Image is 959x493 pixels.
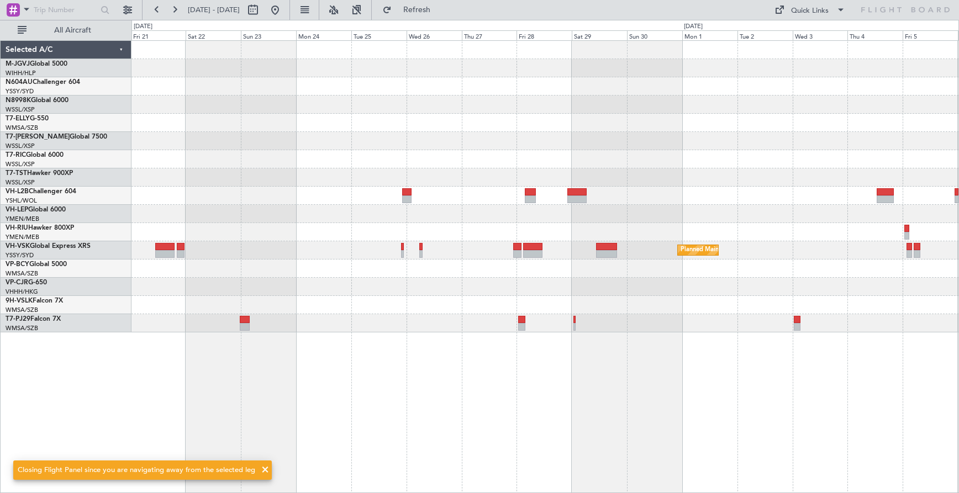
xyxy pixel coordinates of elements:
div: Closing Flight Panel since you are navigating away from the selected leg [18,465,255,476]
span: N8998K [6,97,31,104]
div: Wed 3 [793,30,848,40]
span: M-JGVJ [6,61,30,67]
a: VHHH/HKG [6,288,38,296]
a: T7-[PERSON_NAME]Global 7500 [6,134,107,140]
div: Mon 1 [682,30,737,40]
div: Wed 26 [407,30,462,40]
div: [DATE] [134,22,152,31]
div: Thu 27 [462,30,517,40]
span: 9H-VSLK [6,298,33,304]
span: T7-PJ29 [6,316,30,322]
a: T7-PJ29Falcon 7X [6,316,61,322]
span: All Aircraft [29,26,117,34]
input: Trip Number [34,2,97,18]
a: 9H-VSLKFalcon 7X [6,298,63,304]
button: Quick Links [769,1,851,19]
span: VH-RIU [6,225,28,231]
a: WSSL/XSP [6,160,35,168]
a: T7-TSTHawker 900XP [6,170,73,177]
a: T7-ELLYG-550 [6,115,49,122]
a: VH-VSKGlobal Express XRS [6,243,91,250]
span: VH-LEP [6,206,28,213]
a: WMSA/SZB [6,324,38,332]
div: Tue 2 [737,30,793,40]
span: N604AU [6,79,33,86]
a: WIHH/HLP [6,69,36,77]
a: WMSA/SZB [6,306,38,314]
span: VH-VSK [6,243,30,250]
div: Tue 25 [351,30,407,40]
span: [DATE] - [DATE] [188,5,240,15]
a: YSSY/SYD [6,87,34,96]
a: YSHL/WOL [6,197,37,205]
a: YMEN/MEB [6,215,39,223]
a: YMEN/MEB [6,233,39,241]
a: WSSL/XSP [6,178,35,187]
a: WMSA/SZB [6,124,38,132]
div: Sat 29 [572,30,627,40]
div: Fri 28 [517,30,572,40]
div: Quick Links [791,6,829,17]
a: M-JGVJGlobal 5000 [6,61,67,67]
div: Sun 23 [241,30,296,40]
span: Refresh [394,6,440,14]
button: All Aircraft [12,22,120,39]
a: WSSL/XSP [6,105,35,114]
span: VH-L2B [6,188,29,195]
a: VH-LEPGlobal 6000 [6,206,66,213]
div: Mon 24 [296,30,351,40]
span: VP-BCY [6,261,29,268]
div: Sat 22 [186,30,241,40]
a: WSSL/XSP [6,142,35,150]
a: VP-CJRG-650 [6,279,47,286]
span: T7-ELLY [6,115,30,122]
span: T7-TST [6,170,27,177]
span: VP-CJR [6,279,28,286]
a: WMSA/SZB [6,269,38,278]
div: Planned Maint Sydney ([PERSON_NAME] Intl) [681,242,809,258]
span: T7-RIC [6,152,26,158]
a: VH-RIUHawker 800XP [6,225,74,231]
div: Fri 21 [131,30,186,40]
a: T7-RICGlobal 6000 [6,152,64,158]
a: N8998KGlobal 6000 [6,97,68,104]
div: [DATE] [684,22,703,31]
a: VH-L2BChallenger 604 [6,188,76,195]
span: T7-[PERSON_NAME] [6,134,70,140]
div: Sun 30 [627,30,682,40]
a: N604AUChallenger 604 [6,79,80,86]
div: Thu 4 [847,30,903,40]
a: VP-BCYGlobal 5000 [6,261,67,268]
div: Fri 5 [903,30,958,40]
button: Refresh [377,1,444,19]
a: YSSY/SYD [6,251,34,259]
